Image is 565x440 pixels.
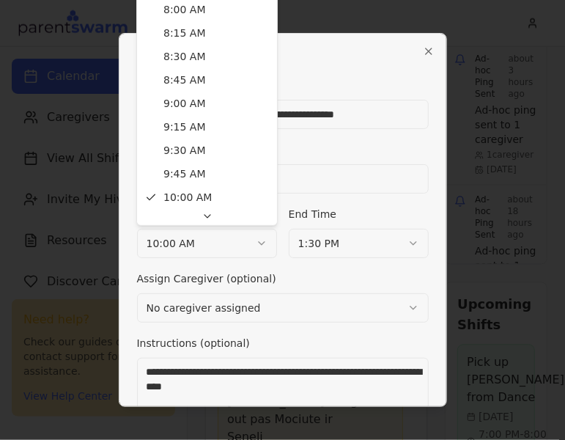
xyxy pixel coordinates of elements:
span: 10:00 AM [163,190,212,205]
span: 8:45 AM [163,73,206,87]
span: 8:30 AM [163,49,206,64]
span: 9:30 AM [163,143,206,158]
span: 9:00 AM [163,96,206,111]
span: 9:45 AM [163,166,206,181]
span: 8:15 AM [163,26,206,40]
span: 8:00 AM [163,2,206,17]
span: 9:15 AM [163,120,206,134]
